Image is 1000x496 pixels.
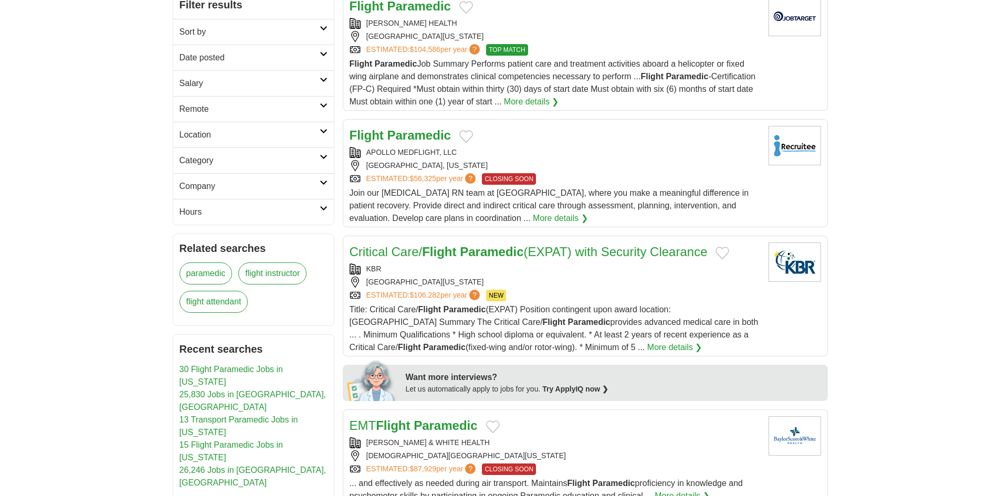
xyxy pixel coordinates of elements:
a: ESTIMATED:$106,282per year? [366,290,482,301]
a: Critical Care/Flight Paramedic(EXPAT) with Security Clearance [350,245,708,259]
a: KBR [366,265,382,273]
strong: Paramedic [423,343,466,352]
span: CLOSING SOON [482,173,536,185]
span: CLOSING SOON [482,463,536,475]
span: ? [465,463,476,474]
span: ? [465,173,476,184]
h2: Hours [180,206,320,218]
a: 25,830 Jobs in [GEOGRAPHIC_DATA], [GEOGRAPHIC_DATA] [180,390,327,411]
h2: Location [180,129,320,141]
a: 26,246 Jobs in [GEOGRAPHIC_DATA], [GEOGRAPHIC_DATA] [180,466,327,487]
a: ESTIMATED:$104,586per year? [366,44,482,56]
a: flight attendant [180,291,248,313]
button: Add to favorite jobs [459,130,473,143]
div: [GEOGRAPHIC_DATA][US_STATE] [350,31,760,42]
span: TOP MATCH [486,44,528,56]
a: EMTFlight Paramedic [350,418,478,432]
a: More details ❯ [647,341,702,354]
strong: Flight [350,128,384,142]
h2: Recent searches [180,341,328,357]
div: [GEOGRAPHIC_DATA][US_STATE] [350,277,760,288]
strong: Paramedic [460,245,523,259]
img: apply-iq-scientist.png [347,359,398,401]
h2: Category [180,154,320,167]
a: Flight Paramedic [350,128,451,142]
span: Join our [MEDICAL_DATA] RN team at [GEOGRAPHIC_DATA], where you make a meaningful difference in p... [350,188,749,223]
a: paramedic [180,262,233,284]
div: [DEMOGRAPHIC_DATA][GEOGRAPHIC_DATA][US_STATE] [350,450,760,461]
strong: Flight [350,59,373,68]
a: More details ❯ [504,96,559,108]
img: Company logo [769,126,821,165]
strong: Paramedic [593,479,635,488]
strong: Paramedic [414,418,477,432]
strong: Flight [398,343,421,352]
a: Salary [173,70,334,96]
a: 15 Flight Paramedic Jobs in [US_STATE] [180,440,283,462]
strong: Flight [640,72,664,81]
div: [PERSON_NAME] HEALTH [350,18,760,29]
div: [GEOGRAPHIC_DATA], [US_STATE] [350,160,760,171]
span: Job Summary Performs patient care and treatment activities aboard a helicopter or fixed wing airp... [350,59,756,106]
h2: Company [180,180,320,193]
a: 30 Flight Paramedic Jobs in [US_STATE] [180,365,283,386]
span: $106,282 [409,291,440,299]
h2: Remote [180,103,320,115]
h2: Salary [180,77,320,90]
h2: Date posted [180,51,320,64]
button: Add to favorite jobs [459,1,473,14]
a: 13 Transport Paramedic Jobs in [US_STATE] [180,415,298,437]
a: Remote [173,96,334,122]
img: KBR logo [769,242,821,282]
a: Date posted [173,45,334,70]
a: [PERSON_NAME] & WHITE HEALTH [366,438,490,447]
span: Title: Critical Care/ (EXPAT) Position contingent upon award location: [GEOGRAPHIC_DATA] Summary ... [350,305,759,352]
strong: Paramedic [387,128,450,142]
a: Sort by [173,19,334,45]
h2: Sort by [180,26,320,38]
a: Hours [173,199,334,225]
strong: Paramedic [375,59,417,68]
span: ? [469,44,480,55]
a: ESTIMATED:$56,325per year? [366,173,478,185]
a: Location [173,122,334,147]
strong: Paramedic [568,318,610,326]
span: NEW [486,290,506,301]
strong: Flight [376,418,410,432]
h2: Related searches [180,240,328,256]
div: Let us automatically apply to jobs for you. [406,384,822,395]
strong: Flight [418,305,441,314]
img: Baylor Scott & White Health logo [769,416,821,456]
strong: Flight [567,479,591,488]
a: flight instructor [238,262,307,284]
strong: Flight [422,245,456,259]
a: Try ApplyIQ now ❯ [542,385,608,393]
button: Add to favorite jobs [486,420,500,433]
span: ? [469,290,480,300]
span: $56,325 [409,174,436,183]
strong: Flight [543,318,566,326]
a: More details ❯ [533,212,588,225]
a: Company [173,173,334,199]
span: $104,586 [409,45,440,54]
a: ESTIMATED:$87,929per year? [366,463,478,475]
strong: Paramedic [666,72,708,81]
strong: Paramedic [443,305,486,314]
div: APOLLO MEDFLIGHT, LLC [350,147,760,158]
span: $87,929 [409,465,436,473]
button: Add to favorite jobs [715,247,729,259]
div: Want more interviews? [406,371,822,384]
a: Category [173,147,334,173]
